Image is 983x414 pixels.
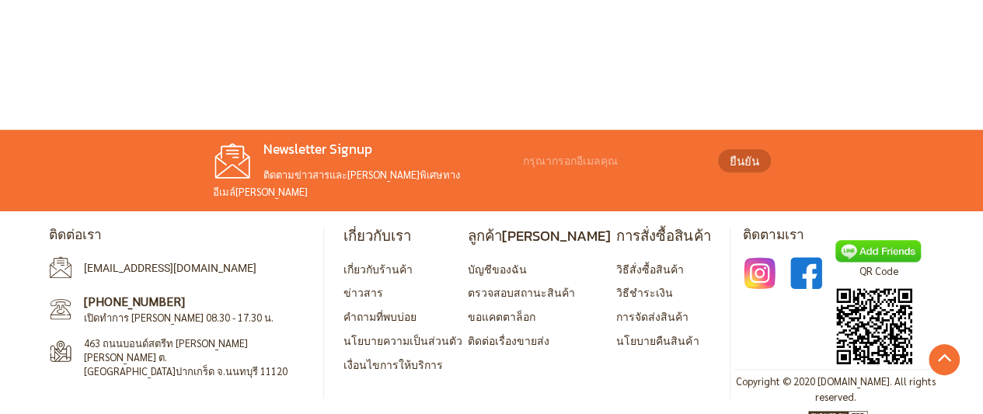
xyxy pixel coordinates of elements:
a: คำถามที่พบบ่อย [343,309,417,323]
h4: ลูกค้า[PERSON_NAME] [468,227,611,245]
p: ติดตามข่าวสารและ[PERSON_NAME]พิเศษทางอีเมล์[PERSON_NAME] [213,166,516,200]
h4: การสั่งซื้อสินค้า [616,227,710,245]
a: [EMAIL_ADDRESS][DOMAIN_NAME] [84,262,256,274]
a: ติดต่อเรื่องขายส่ง [468,333,549,347]
a: ข่าวสาร [343,285,383,299]
button: ยืนยัน [718,149,771,172]
h4: ติดต่อเรา [49,227,312,244]
a: ตรวจสอบสถานะสินค้า [468,285,575,299]
span: 463 ถนนบอนด์สตรีท [PERSON_NAME][PERSON_NAME] ต.[GEOGRAPHIC_DATA]ปากเกร็ด จ.นนทบุรี 11120 [84,336,295,379]
a: วิธีสั่งซื้อสินค้า [616,262,684,276]
span: เปิดทำการ [PERSON_NAME] 08.30 - 17.30 น. [84,311,274,324]
a: เกี่ยวกับร้านค้า [343,262,413,276]
a: บัญชีของฉัน [468,262,527,276]
h4: เกี่ยวกับเรา [343,227,462,245]
a: การจัดส่งสินค้า [616,309,688,323]
h4: Newsletter Signup [213,141,516,158]
h4: ติดตามเรา [742,227,934,244]
p: QR Code [835,263,921,280]
a: Go to Top [929,344,960,375]
span: ยืนยัน [730,152,759,170]
a: [PHONE_NUMBER] [84,293,185,309]
a: เงื่อนไขการให้บริการ [343,357,443,371]
address: Copyright © 2020 [DOMAIN_NAME]. All rights reserved. [734,374,938,406]
a: ขอแคตตาล็อก [468,309,535,323]
a: วิธีชำระเงิน [616,285,673,299]
a: นโยบายความเป็นส่วนตัว [343,333,462,347]
a: นโยบายคืนสินค้า [616,333,699,347]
